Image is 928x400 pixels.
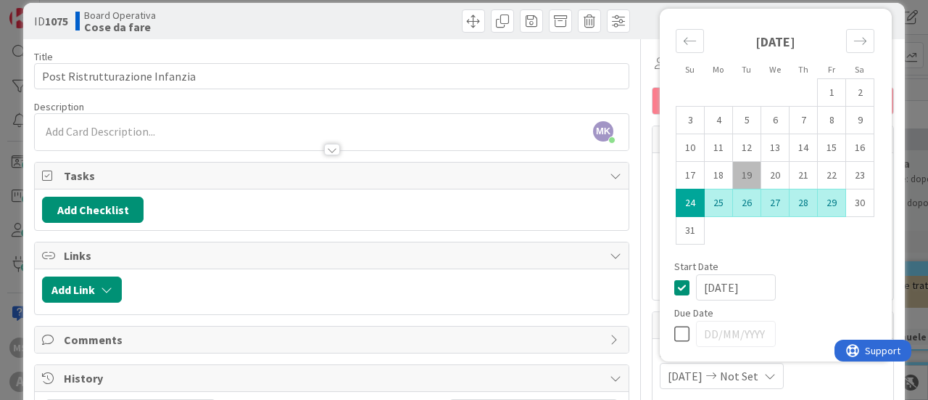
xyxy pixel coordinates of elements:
[769,64,781,75] small: We
[755,33,795,50] strong: [DATE]
[593,121,613,142] span: MK
[818,79,846,107] td: Choose Friday, 01/Aug/2025 12:00 as your check-out date. It’s available.
[676,189,705,217] td: Selected as start date. Sunday, 24/Aug/2025 12:00
[674,261,718,272] span: Start Date
[761,107,790,134] td: Choose Wednesday, 06/Aug/2025 12:00 as your check-out date. It’s available.
[733,162,761,189] td: Choose Tuesday, 19/Aug/2025 12:00 as your check-out date. It’s available.
[34,12,68,30] span: ID
[846,189,874,217] td: Choose Saturday, 30/Aug/2025 12:00 as your check-out date. It’s available.
[818,134,846,162] td: Choose Friday, 15/Aug/2025 12:00 as your check-out date. It’s available.
[705,107,733,134] td: Choose Monday, 04/Aug/2025 12:00 as your check-out date. It’s available.
[790,162,818,189] td: Choose Thursday, 21/Aug/2025 12:00 as your check-out date. It’s available.
[676,217,705,245] td: Choose Sunday, 31/Aug/2025 12:00 as your check-out date. It’s available.
[761,189,790,217] td: Choose Wednesday, 27/Aug/2025 12:00 as your check-out date. It’s available.
[761,134,790,162] td: Choose Wednesday, 13/Aug/2025 12:00 as your check-out date. It’s available.
[846,162,874,189] td: Choose Saturday, 23/Aug/2025 12:00 as your check-out date. It’s available.
[696,321,776,347] input: DD/MM/YYYY
[42,197,144,223] button: Add Checklist
[64,370,602,387] span: History
[790,134,818,162] td: Choose Thursday, 14/Aug/2025 12:00 as your check-out date. It’s available.
[84,9,156,21] span: Board Operativa
[818,189,846,217] td: Choose Friday, 29/Aug/2025 12:00 as your check-out date. It’s available.
[696,274,776,301] input: DD/MM/YYYY
[720,367,758,385] span: Not Set
[846,29,874,53] div: Move forward to switch to the next month.
[30,2,66,20] span: Support
[84,21,156,33] b: Cose da fare
[705,189,733,217] td: Choose Monday, 25/Aug/2025 12:00 as your check-out date. It’s available.
[818,107,846,134] td: Choose Friday, 08/Aug/2025 12:00 as your check-out date. It’s available.
[705,162,733,189] td: Choose Monday, 18/Aug/2025 12:00 as your check-out date. It’s available.
[34,100,84,113] span: Description
[790,189,818,217] td: Choose Thursday, 28/Aug/2025 12:00 as your check-out date. It’s available.
[676,134,705,162] td: Choose Sunday, 10/Aug/2025 12:00 as your check-out date. It’s available.
[34,63,629,89] input: type card name here...
[64,167,602,184] span: Tasks
[846,107,874,134] td: Choose Saturday, 09/Aug/2025 12:00 as your check-out date. It’s available.
[713,64,724,75] small: Mo
[34,50,53,63] label: Title
[676,29,704,53] div: Move backward to switch to the previous month.
[733,107,761,134] td: Choose Tuesday, 05/Aug/2025 12:00 as your check-out date. It’s available.
[45,14,68,28] b: 1075
[676,162,705,189] td: Choose Sunday, 17/Aug/2025 12:00 as your check-out date. It’s available.
[733,134,761,162] td: Choose Tuesday, 12/Aug/2025 12:00 as your check-out date. It’s available.
[846,79,874,107] td: Choose Saturday, 02/Aug/2025 12:00 as your check-out date. It’s available.
[733,189,761,217] td: Choose Tuesday, 26/Aug/2025 12:00 as your check-out date. It’s available.
[42,277,122,303] button: Add Link
[685,64,695,75] small: Su
[660,16,890,261] div: Calendar
[798,64,808,75] small: Th
[855,64,864,75] small: Sa
[790,107,818,134] td: Choose Thursday, 07/Aug/2025 12:00 as your check-out date. It’s available.
[676,107,705,134] td: Choose Sunday, 03/Aug/2025 12:00 as your check-out date. It’s available.
[64,331,602,348] span: Comments
[742,64,751,75] small: Tu
[668,367,703,385] span: [DATE]
[761,162,790,189] td: Choose Wednesday, 20/Aug/2025 12:00 as your check-out date. It’s available.
[674,308,713,318] span: Due Date
[64,247,602,264] span: Links
[705,134,733,162] td: Choose Monday, 11/Aug/2025 12:00 as your check-out date. It’s available.
[846,134,874,162] td: Choose Saturday, 16/Aug/2025 12:00 as your check-out date. It’s available.
[818,162,846,189] td: Choose Friday, 22/Aug/2025 12:00 as your check-out date. It’s available.
[828,64,835,75] small: Fr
